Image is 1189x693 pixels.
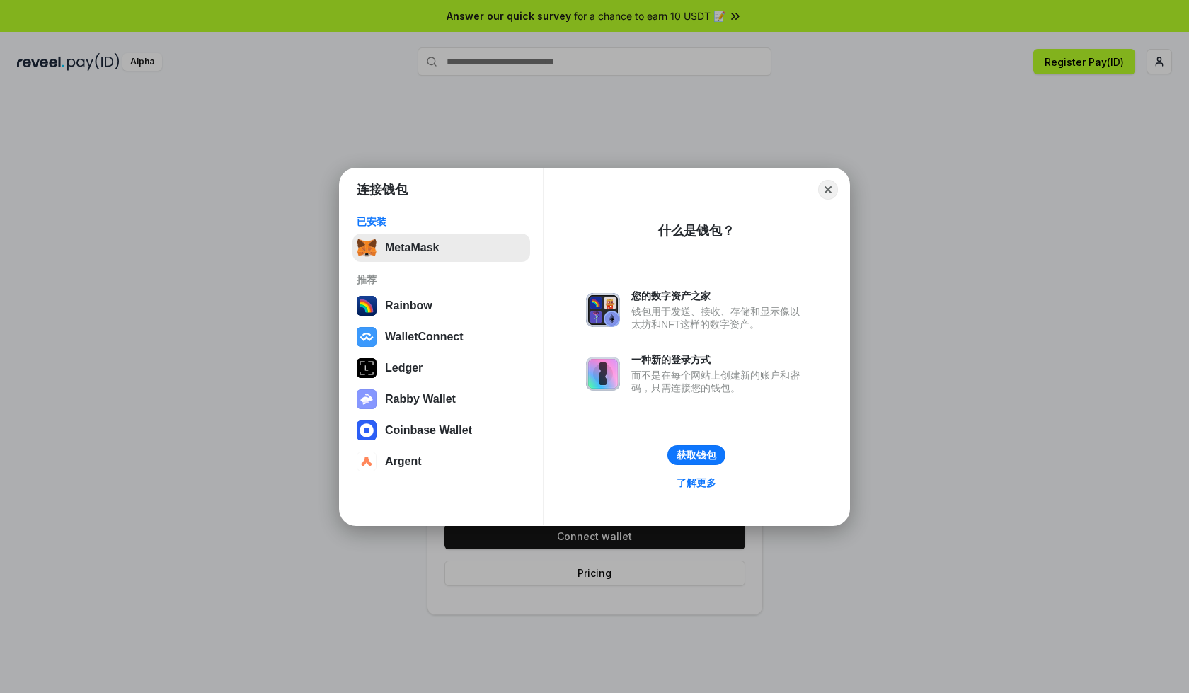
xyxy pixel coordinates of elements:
[352,323,530,351] button: WalletConnect
[357,273,526,286] div: 推荐
[385,393,456,406] div: Rabby Wallet
[357,238,377,258] img: svg+xml,%3Csvg%20fill%3D%22none%22%20height%3D%2233%22%20viewBox%3D%220%200%2035%2033%22%20width%...
[658,222,735,239] div: 什么是钱包？
[586,357,620,391] img: svg+xml,%3Csvg%20xmlns%3D%22http%3A%2F%2Fwww.w3.org%2F2000%2Fsvg%22%20fill%3D%22none%22%20viewBox...
[677,449,716,462] div: 获取钱包
[352,354,530,382] button: Ledger
[357,452,377,471] img: svg+xml,%3Csvg%20width%3D%2228%22%20height%3D%2228%22%20viewBox%3D%220%200%2028%2028%22%20fill%3D...
[352,416,530,445] button: Coinbase Wallet
[677,476,716,489] div: 了解更多
[385,299,432,312] div: Rainbow
[357,181,408,198] h1: 连接钱包
[357,215,526,228] div: 已安装
[818,180,838,200] button: Close
[352,292,530,320] button: Rainbow
[631,353,807,366] div: 一种新的登录方式
[357,358,377,378] img: svg+xml,%3Csvg%20xmlns%3D%22http%3A%2F%2Fwww.w3.org%2F2000%2Fsvg%22%20width%3D%2228%22%20height%3...
[357,389,377,409] img: svg+xml,%3Csvg%20xmlns%3D%22http%3A%2F%2Fwww.w3.org%2F2000%2Fsvg%22%20fill%3D%22none%22%20viewBox...
[352,234,530,262] button: MetaMask
[631,369,807,394] div: 而不是在每个网站上创建新的账户和密码，只需连接您的钱包。
[357,296,377,316] img: svg+xml,%3Csvg%20width%3D%22120%22%20height%3D%22120%22%20viewBox%3D%220%200%20120%20120%22%20fil...
[667,445,725,465] button: 获取钱包
[385,241,439,254] div: MetaMask
[385,424,472,437] div: Coinbase Wallet
[385,455,422,468] div: Argent
[357,327,377,347] img: svg+xml,%3Csvg%20width%3D%2228%22%20height%3D%2228%22%20viewBox%3D%220%200%2028%2028%22%20fill%3D...
[357,420,377,440] img: svg+xml,%3Csvg%20width%3D%2228%22%20height%3D%2228%22%20viewBox%3D%220%200%2028%2028%22%20fill%3D...
[385,331,464,343] div: WalletConnect
[352,385,530,413] button: Rabby Wallet
[385,362,423,374] div: Ledger
[631,290,807,302] div: 您的数字资产之家
[352,447,530,476] button: Argent
[586,293,620,327] img: svg+xml,%3Csvg%20xmlns%3D%22http%3A%2F%2Fwww.w3.org%2F2000%2Fsvg%22%20fill%3D%22none%22%20viewBox...
[631,305,807,331] div: 钱包用于发送、接收、存储和显示像以太坊和NFT这样的数字资产。
[668,474,725,492] a: 了解更多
